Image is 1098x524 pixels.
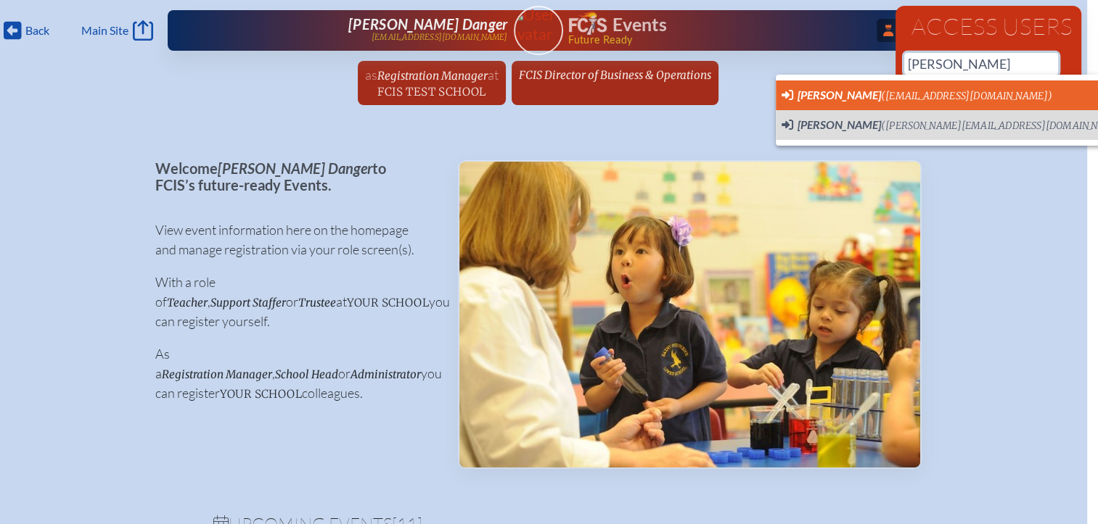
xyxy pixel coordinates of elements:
span: as [365,67,377,83]
img: User Avatar [507,5,569,43]
a: Main Site [81,20,152,41]
span: FCIS Test School [377,85,486,99]
p: With a role of , or at you can register yourself. [155,273,435,331]
span: Administrator [351,367,421,381]
p: [EMAIL_ADDRESS][DOMAIN_NAME] [372,33,508,42]
span: Support Staffer [210,296,286,309]
input: Person’s name or email [904,53,1058,75]
span: Teacher [167,296,208,309]
span: Registration Manager [162,367,272,381]
span: [PERSON_NAME] [798,88,881,101]
img: Events [459,162,920,467]
p: As a , or you can register colleagues. [155,344,435,403]
div: FCIS Events — Future ready [569,12,863,45]
span: Future Ready [568,35,862,45]
span: FCIS Director of Business & Operations [519,68,711,82]
span: Trustee [298,296,336,309]
a: [PERSON_NAME] Danger[EMAIL_ADDRESS][DOMAIN_NAME] [214,16,508,45]
a: asRegistration ManageratFCIS Test School [359,61,504,105]
span: your school [220,387,302,401]
span: Registration Manager [377,69,488,83]
h1: Access Users [904,14,1073,38]
span: Switch User [782,88,1052,104]
span: Back [25,23,49,38]
span: School Head [275,367,338,381]
span: [PERSON_NAME] Danger [218,159,372,177]
span: ([EMAIL_ADDRESS][DOMAIN_NAME]) [881,90,1052,102]
span: [PERSON_NAME] Danger [348,15,507,33]
p: View event information here on the homepage and manage registration via your role screen(s). [155,220,435,259]
span: Main Site [81,23,128,38]
a: FCIS Director of Business & Operations [513,61,717,88]
p: Welcome to FCIS’s future-ready Events. [155,160,435,193]
span: at [488,67,499,83]
span: your school [347,296,429,309]
a: User Avatar [514,6,563,55]
span: [PERSON_NAME] [798,117,881,131]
